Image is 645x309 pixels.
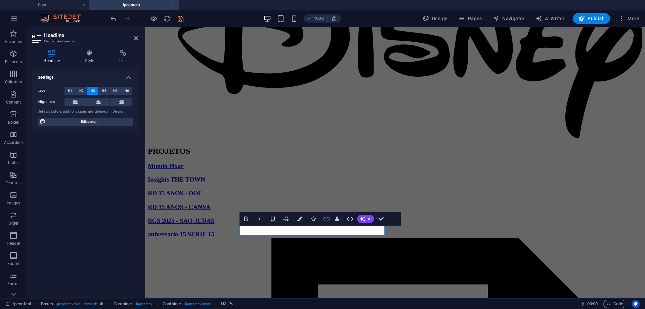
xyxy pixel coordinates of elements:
[320,212,333,226] button: Link
[458,15,482,22] span: Pages
[7,200,20,206] p: Images
[176,14,184,23] button: save
[573,13,610,24] button: Publish
[44,38,125,44] h3: Element #ed-new-27
[135,300,152,308] span: . boxes-box
[38,87,64,95] label: Level
[163,14,171,23] button: reload
[109,14,117,23] button: undo
[240,212,252,226] button: Bold (Ctrl+B)
[7,281,19,286] p: Forms
[184,300,211,308] span: . boxes-box-inner
[229,302,233,306] i: This element is linked
[334,212,343,226] button: Data Bindings
[357,215,374,223] button: AI
[79,87,84,95] span: H2
[493,15,525,22] span: Navigator
[91,87,95,95] span: H3
[307,212,319,226] button: Icons
[615,13,642,24] button: More
[580,300,598,308] h6: Session time
[87,87,98,95] button: H3
[7,241,20,246] p: Header
[32,50,74,64] h4: Headline
[5,79,22,85] p: Columns
[344,212,356,226] button: HTML
[38,118,133,126] button: Edit design
[4,140,23,145] p: Accordion
[56,300,98,308] span: . preset-boxes-v3-icons-left
[314,14,325,23] h6: 100%
[38,109,133,115] div: Default colors and font sizes are defined in Design.
[375,212,388,226] button: Confirm (Ctrl+⏎)
[64,87,76,95] button: H1
[221,300,226,308] span: Click to select. Double-click to edit
[99,87,110,95] button: H4
[108,50,138,64] h4: Link
[32,69,138,81] h4: Settings
[5,180,21,186] p: Features
[110,87,121,95] button: H5
[6,100,21,105] p: Content
[68,87,72,95] span: H1
[280,212,293,226] button: Strikethrough
[331,15,337,22] i: On resize automatically adjust zoom level to fit chosen device.
[48,118,131,126] span: Edit design
[253,212,266,226] button: Italic (Ctrl+I)
[121,87,132,95] button: H6
[423,15,448,22] span: Design
[5,300,31,308] a: Click to cancel selection. Double-click to open Pages
[39,14,89,23] img: Editor Logo
[163,15,171,23] i: Reload page
[163,300,181,308] span: Click to select. Double-click to edit
[113,87,118,95] span: H5
[177,15,184,23] i: Save (Ctrl+S)
[41,300,53,308] span: Click to select. Double-click to edit
[266,212,279,226] button: Underline (Ctrl+U)
[125,87,129,95] span: H6
[110,15,117,23] i: Undo: Duplicate elements (Ctrl+Z)
[7,261,19,266] p: Footer
[38,98,64,106] label: Alignment
[456,13,484,24] button: Pages
[5,59,22,65] p: Elements
[293,212,306,226] button: Colors
[304,14,328,23] button: 100%
[420,13,450,24] div: Design (Ctrl+Alt+Y)
[100,302,103,306] i: This element is a customizable preset
[606,300,623,308] span: Code
[8,120,19,125] p: Boxes
[533,13,567,24] button: AI Writer
[5,39,22,44] p: Favorites
[74,50,108,64] h4: Style
[535,15,565,22] span: AI Writer
[603,300,626,308] button: Code
[587,300,598,308] span: 00 00
[632,300,640,308] button: Usercentrics
[490,13,527,24] button: Navigator
[8,221,19,226] p: Slider
[44,32,138,38] h2: Headline
[149,14,158,23] button: Click here to leave preview mode and continue editing
[368,217,372,221] span: AI
[592,301,593,306] span: :
[76,87,87,95] button: H2
[578,15,605,22] span: Publish
[102,87,106,95] span: H4
[420,13,450,24] button: Design
[114,300,132,308] span: Click to select. Double-click to edit
[618,15,639,22] span: More
[89,1,179,9] h4: fpcontent
[41,300,233,308] nav: breadcrumb
[7,160,19,165] p: Tables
